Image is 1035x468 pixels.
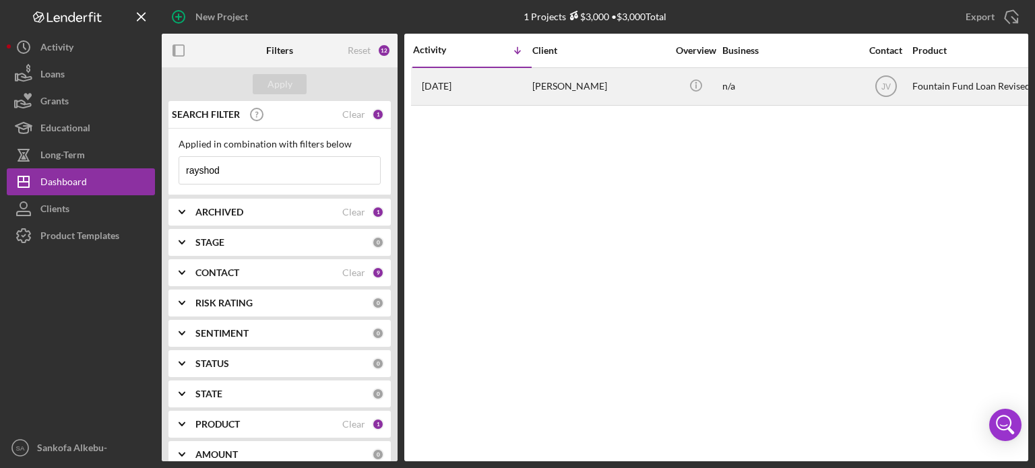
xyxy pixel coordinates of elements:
[16,444,25,452] text: SA
[195,237,224,248] b: STAGE
[722,69,857,104] div: n/a
[7,114,155,141] button: Educational
[40,195,69,226] div: Clients
[722,45,857,56] div: Business
[40,34,73,64] div: Activity
[195,328,249,339] b: SENTIMENT
[172,109,240,120] b: SEARCH FILTER
[195,358,229,369] b: STATUS
[195,298,253,308] b: RISK RATING
[532,45,667,56] div: Client
[377,44,391,57] div: 12
[162,3,261,30] button: New Project
[348,45,371,56] div: Reset
[372,236,384,248] div: 0
[195,3,248,30] div: New Project
[7,222,155,249] button: Product Templates
[342,207,365,218] div: Clear
[7,141,155,168] button: Long-Term
[670,45,721,56] div: Overview
[40,168,87,199] div: Dashboard
[860,45,911,56] div: Contact
[40,88,69,118] div: Grants
[195,389,222,399] b: STATE
[40,222,119,253] div: Product Templates
[342,109,365,120] div: Clear
[7,434,155,461] button: SASankofa Alkebu-[GEOGRAPHIC_DATA]
[40,61,65,91] div: Loans
[7,61,155,88] button: Loans
[372,297,384,309] div: 0
[881,82,890,92] text: JV
[422,81,451,92] time: 2025-08-01 13:19
[7,88,155,114] button: Grants
[372,206,384,218] div: 1
[952,3,1028,30] button: Export
[342,419,365,430] div: Clear
[566,11,609,22] div: $3,000
[268,74,292,94] div: Apply
[195,207,243,218] b: ARCHIVED
[532,69,667,104] div: [PERSON_NAME]
[524,11,666,22] div: 1 Projects • $3,000 Total
[40,141,85,172] div: Long-Term
[7,195,155,222] button: Clients
[253,74,307,94] button: Apply
[989,409,1022,441] div: Open Intercom Messenger
[195,419,240,430] b: PRODUCT
[372,388,384,400] div: 0
[372,327,384,339] div: 0
[413,44,472,55] div: Activity
[7,168,155,195] button: Dashboard
[342,267,365,278] div: Clear
[179,139,381,149] div: Applied in combination with filters below
[372,267,384,279] div: 9
[372,358,384,370] div: 0
[266,45,293,56] b: Filters
[372,108,384,121] div: 1
[195,449,238,460] b: AMOUNT
[40,114,90,145] div: Educational
[372,448,384,461] div: 0
[966,3,995,30] div: Export
[195,267,239,278] b: CONTACT
[7,34,155,61] button: Activity
[372,418,384,430] div: 1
